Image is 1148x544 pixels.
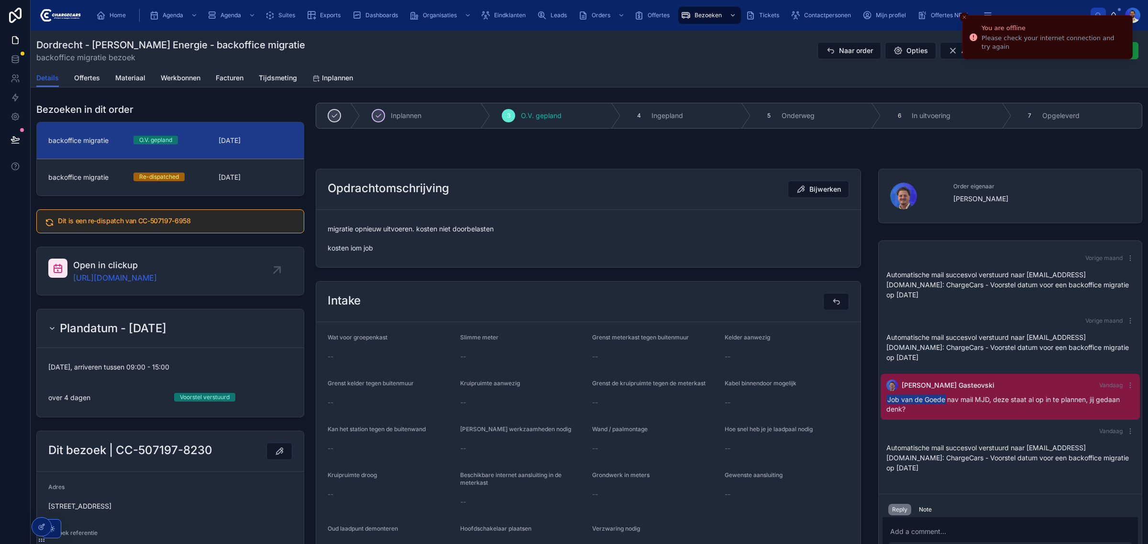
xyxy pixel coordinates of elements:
span: [PERSON_NAME] werkzaamheden nodig [460,425,571,433]
span: Oud laadpunt demonteren [328,525,398,532]
span: Mijn profiel [876,11,906,19]
span: [DATE] [219,173,292,182]
span: Bijwerken [809,185,841,194]
p: over 4 dagen [48,393,90,403]
span: Exports [320,11,341,19]
span: 6 [898,112,901,120]
span: Dashboards [365,11,398,19]
span: In uitvoering [912,111,950,120]
h2: Opdrachtomschrijving [328,181,449,196]
p: Automatische mail succesvol verstuurd naar [EMAIL_ADDRESS][DOMAIN_NAME]: ChargeCars - Voorstel da... [886,443,1134,473]
span: -- [725,352,730,361]
span: 3 [507,112,510,120]
a: Dashboards [349,7,405,24]
a: Mijn profiel [860,7,913,24]
a: Home [93,7,132,24]
a: Tijdsmeting [259,69,297,88]
span: -- [328,444,333,453]
a: Agenda [204,7,260,24]
span: Organisaties [423,11,457,19]
span: -- [460,398,466,407]
a: Details [36,69,59,87]
a: Orders [575,7,629,24]
a: [URL][DOMAIN_NAME] [73,272,157,283]
span: Tijdsmeting [259,73,297,83]
span: Kruipruimte aanwezig [460,380,520,387]
a: Offertes NEW [915,7,974,24]
span: -- [460,444,466,453]
span: Opgeleverd [1042,111,1080,120]
span: Leads [551,11,567,19]
button: Close toast [960,12,969,22]
a: Materiaal [115,69,145,88]
span: Hoe snel heb je je laadpaal nodig [725,425,813,433]
a: Contactpersonen [788,7,858,24]
span: Vorige maand [1085,254,1123,261]
span: Grenst kelder tegen buitenmuur [328,380,414,387]
span: Open in clickup [73,259,157,272]
a: Eindklanten [478,7,532,24]
button: Opties [885,42,936,59]
span: -- [592,444,598,453]
a: backoffice migratieRe-dispatched[DATE] [37,159,304,196]
div: Please check your internet connection and try again [982,34,1125,51]
a: Open in clickup[URL][DOMAIN_NAME] [37,247,304,295]
span: 5 [767,112,771,120]
a: Agenda [146,7,202,24]
span: migratie opnieuw uitvoeren. kosten niet doorbelasten kosten iom job [328,224,849,253]
span: Onderweg [782,111,815,120]
div: Voorstel verstuurd [180,393,230,402]
span: Suites [278,11,295,19]
span: -- [328,490,333,499]
span: backoffice migratie [48,136,109,145]
span: -- [592,352,598,361]
span: O.V. gepland [521,111,562,120]
h1: Dordrecht - [PERSON_NAME] Energie - backoffice migratie [36,38,305,52]
h1: Bezoeken in dit order [36,103,133,116]
a: Suites [262,7,302,24]
a: Organisaties [407,7,476,24]
span: Inplannen [322,73,353,83]
span: Details [36,73,59,83]
span: Beschikbare internet aansluiting in de meterkast [460,471,562,486]
span: Slimme meter [460,334,498,341]
img: App logo [38,8,81,23]
button: Naar order [817,42,881,59]
button: Annuleren [940,42,1002,59]
span: Home [110,11,126,19]
a: Bezoeken [678,7,741,24]
a: Offertes [631,7,676,24]
span: [PERSON_NAME] Gasteovski [902,381,994,390]
span: Werkbonnen [161,73,200,83]
p: Automatische mail succesvol verstuurd naar [EMAIL_ADDRESS][DOMAIN_NAME]: ChargeCars - Voorstel da... [886,270,1134,300]
span: [DATE], arriveren tussen 09:00 - 15:00 [48,362,292,372]
span: -- [328,352,333,361]
span: Vandaag [1099,381,1123,389]
span: Grenst meterkast tegen buitenmuur [592,334,689,341]
span: -- [592,398,598,407]
h2: Plandatum - [DATE] [60,321,166,336]
span: Gewenste aansluiting [725,471,783,479]
span: 7 [1028,112,1031,120]
a: Leads [534,7,574,24]
h2: Intake [328,293,361,308]
span: Facturen [216,73,243,83]
span: [STREET_ADDRESS] [48,501,292,511]
span: Agenda [221,11,241,19]
p: Automatische mail succesvol verstuurd naar [EMAIL_ADDRESS][DOMAIN_NAME]: ChargeCars - Voorstel da... [886,332,1134,362]
a: Offertes [74,69,100,88]
span: -- [460,497,466,507]
a: Exports [304,7,347,24]
span: [DATE] [219,136,292,145]
span: backoffice migratie bezoek [36,52,305,63]
span: Vorige maand [1085,317,1123,324]
h5: Dit is een re-dispatch van CC-507197-6958 [58,218,296,224]
div: O.V. gepland [139,136,172,144]
span: Job van de Goede [886,394,946,404]
div: scrollable content [88,5,1091,26]
a: Werkbonnen [161,69,200,88]
a: Tickets [743,7,786,24]
span: Materiaal [115,73,145,83]
div: You are offline [982,23,1125,33]
span: nav mail MJD, deze staat al op in te plannen, jij gedaan denk? [886,395,1120,413]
